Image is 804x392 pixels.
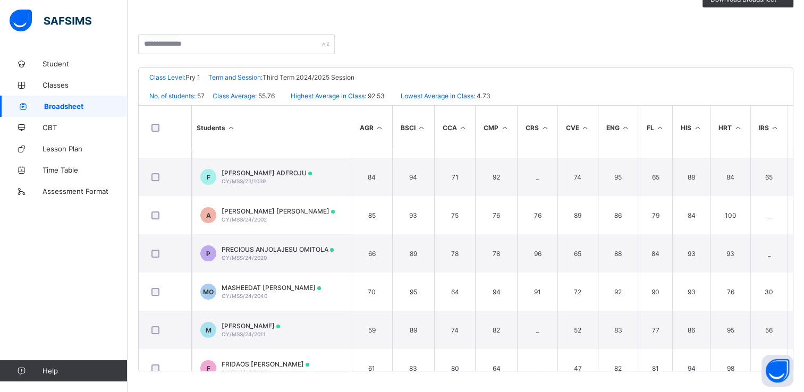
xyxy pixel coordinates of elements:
[43,187,128,195] span: Assessment Format
[434,349,476,387] td: 80
[222,331,266,337] span: OY/MSS/24/2011
[475,272,517,311] td: 94
[750,311,788,349] td: 56
[710,106,750,149] th: HRT
[434,106,476,149] th: CCA
[392,196,434,234] td: 93
[710,196,750,234] td: 100
[638,349,672,387] td: 81
[750,272,788,311] td: 30
[417,124,426,132] i: Sort in Ascending Order
[291,92,366,100] span: Highest Average in Class:
[621,124,630,132] i: Sort in Ascending Order
[222,293,267,299] span: OY/MSS/24/2040
[222,207,335,215] span: [PERSON_NAME] [PERSON_NAME]
[366,92,385,100] span: 92.53
[710,272,750,311] td: 76
[149,92,196,100] span: No. of students:
[222,169,312,177] span: [PERSON_NAME] ADEROJU
[222,284,321,292] span: MASHEEDAT [PERSON_NAME]
[672,272,710,311] td: 93
[392,158,434,196] td: 94
[351,234,392,272] td: 66
[517,158,557,196] td: _
[351,106,392,149] th: AGR
[375,124,384,132] i: Sort in Ascending Order
[500,124,509,132] i: Sort in Ascending Order
[459,124,468,132] i: Sort in Ascending Order
[257,92,275,100] span: 55.76
[761,355,793,387] button: Open asap
[672,106,710,149] th: HIS
[557,234,598,272] td: 65
[222,216,267,223] span: OY/MSS/24/2002
[557,158,598,196] td: 74
[434,158,476,196] td: 71
[351,158,392,196] td: 84
[475,158,517,196] td: 92
[206,326,211,334] span: M
[222,245,334,253] span: PRECIOUS ANJOLAJESU OMITOLA
[208,73,263,81] span: Term and Session:
[638,272,672,311] td: 90
[401,92,475,100] span: Lowest Average in Class:
[557,106,598,149] th: CVE
[672,349,710,387] td: 94
[392,311,434,349] td: 89
[710,234,750,272] td: 93
[475,196,517,234] td: 76
[655,124,664,132] i: Sort in Ascending Order
[598,196,638,234] td: 86
[475,106,517,149] th: CMP
[185,73,200,81] span: Pry 1
[750,158,788,196] td: 65
[43,367,127,375] span: Help
[750,349,788,387] td: 69
[222,254,267,261] span: OY/MSS/24/2020
[203,288,214,296] span: MO
[434,234,476,272] td: 78
[213,92,257,100] span: Class Average:
[557,196,598,234] td: 89
[517,311,557,349] td: _
[475,349,517,387] td: 64
[263,73,354,81] span: Third Term 2024/2025 Session
[672,158,710,196] td: 88
[517,349,557,387] td: _
[351,196,392,234] td: 85
[517,234,557,272] td: 96
[43,144,128,153] span: Lesson Plan
[557,311,598,349] td: 52
[693,124,702,132] i: Sort in Ascending Order
[434,272,476,311] td: 64
[207,173,210,181] span: F
[475,92,490,100] span: 4.73
[598,272,638,311] td: 92
[43,81,128,89] span: Classes
[598,311,638,349] td: 83
[598,234,638,272] td: 88
[557,272,598,311] td: 72
[392,234,434,272] td: 89
[581,124,590,132] i: Sort in Ascending Order
[750,106,788,149] th: IRS
[733,124,742,132] i: Sort in Ascending Order
[196,92,205,100] span: 57
[222,322,280,330] span: [PERSON_NAME]
[434,196,476,234] td: 75
[149,73,185,81] span: Class Level:
[206,211,211,219] span: A
[517,196,557,234] td: 76
[540,124,549,132] i: Sort in Ascending Order
[351,349,392,387] td: 61
[557,349,598,387] td: 47
[192,106,351,149] th: Students
[222,360,309,368] span: FRIDAOS [PERSON_NAME]
[392,349,434,387] td: 83
[672,234,710,272] td: 93
[638,158,672,196] td: 65
[207,364,210,372] span: F
[638,234,672,272] td: 84
[227,124,236,132] i: Sort Ascending
[475,234,517,272] td: 78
